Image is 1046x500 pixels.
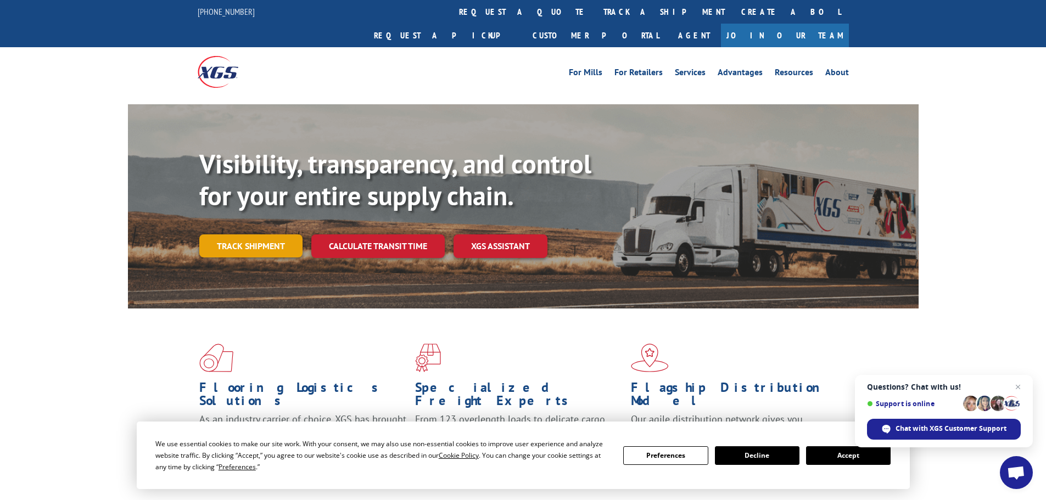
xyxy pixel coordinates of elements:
span: Preferences [219,462,256,471]
h1: Flooring Logistics Solutions [199,381,407,413]
span: Support is online [867,400,959,408]
a: Customer Portal [524,24,667,47]
a: For Retailers [614,68,663,80]
div: We use essential cookies to make our site work. With your consent, we may also use non-essential ... [155,438,610,473]
img: xgs-icon-focused-on-flooring-red [415,344,441,372]
a: Agent [667,24,721,47]
a: Track shipment [199,234,303,257]
a: Calculate transit time [311,234,445,258]
a: [PHONE_NUMBER] [198,6,255,17]
button: Accept [806,446,891,465]
a: Join Our Team [721,24,849,47]
a: Services [675,68,706,80]
div: Cookie Consent Prompt [137,422,910,489]
div: Open chat [1000,456,1033,489]
span: As an industry carrier of choice, XGS has brought innovation and dedication to flooring logistics... [199,413,406,452]
span: Close chat [1011,380,1025,394]
a: For Mills [569,68,602,80]
span: Our agile distribution network gives you nationwide inventory management on demand. [631,413,833,439]
img: xgs-icon-total-supply-chain-intelligence-red [199,344,233,372]
h1: Specialized Freight Experts [415,381,623,413]
a: XGS ASSISTANT [454,234,547,258]
a: Resources [775,68,813,80]
p: From 123 overlength loads to delicate cargo, our experienced staff knows the best way to move you... [415,413,623,462]
span: Chat with XGS Customer Support [896,424,1006,434]
h1: Flagship Distribution Model [631,381,838,413]
span: Questions? Chat with us! [867,383,1021,391]
span: Cookie Policy [439,451,479,460]
div: Chat with XGS Customer Support [867,419,1021,440]
a: About [825,68,849,80]
img: xgs-icon-flagship-distribution-model-red [631,344,669,372]
button: Decline [715,446,799,465]
a: Advantages [718,68,763,80]
a: Request a pickup [366,24,524,47]
button: Preferences [623,446,708,465]
b: Visibility, transparency, and control for your entire supply chain. [199,147,591,212]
